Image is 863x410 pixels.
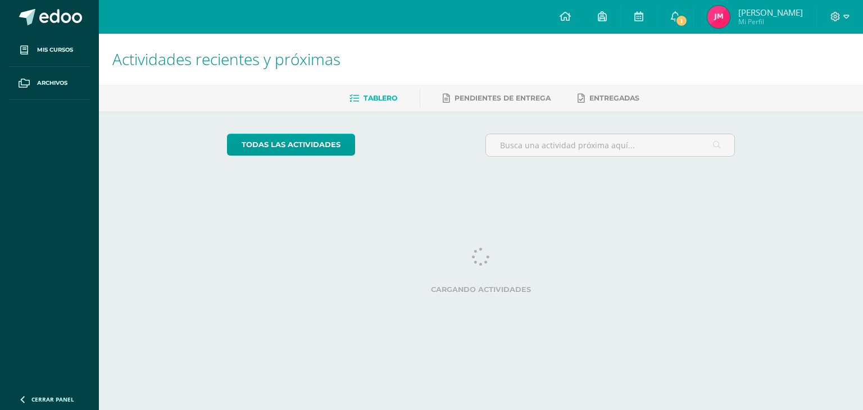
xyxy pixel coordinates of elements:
input: Busca una actividad próxima aquí... [486,134,735,156]
span: Entregadas [589,94,639,102]
span: Archivos [37,79,67,88]
span: Pendientes de entrega [455,94,551,102]
span: [PERSON_NAME] [738,7,803,18]
a: Tablero [349,89,397,107]
a: Pendientes de entrega [443,89,551,107]
span: Mis cursos [37,45,73,54]
img: 6858e211fb986c9fe9688e4a84769b91.png [707,6,730,28]
a: todas las Actividades [227,134,355,156]
span: Actividades recientes y próximas [112,48,340,70]
label: Cargando actividades [227,285,735,294]
a: Archivos [9,67,90,100]
a: Mis cursos [9,34,90,67]
span: Cerrar panel [31,395,74,403]
span: 1 [675,15,688,27]
span: Tablero [364,94,397,102]
span: Mi Perfil [738,17,803,26]
a: Entregadas [578,89,639,107]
